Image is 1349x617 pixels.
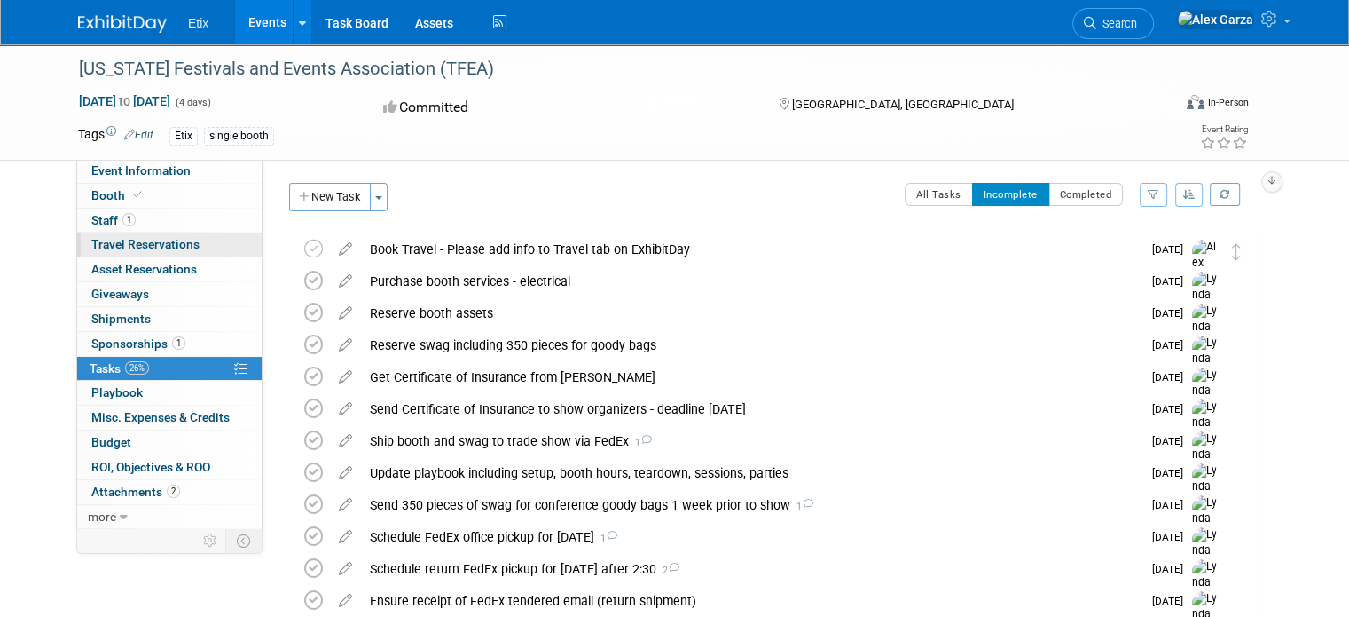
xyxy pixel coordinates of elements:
a: edit [330,497,361,513]
a: edit [330,433,361,449]
img: Lynda Garcia [1192,336,1219,399]
span: [DATE] [1152,371,1192,384]
a: Asset Reservations [77,257,262,281]
span: [DATE] [1152,467,1192,479]
a: Misc. Expenses & Credits [77,406,262,430]
span: more [88,510,116,524]
a: edit [330,465,361,481]
img: Lynda Garcia [1192,495,1219,558]
a: edit [330,273,361,289]
span: Tasks [90,361,149,376]
a: edit [330,593,361,609]
span: [DATE] [1152,307,1192,320]
img: ExhibitDay [78,15,167,33]
span: [DATE] [1152,339,1192,352]
a: Staff1 [77,209,262,233]
span: [DATE] [1152,595,1192,607]
a: Travel Reservations [77,233,262,257]
a: edit [330,369,361,385]
td: Personalize Event Tab Strip [195,529,226,552]
span: 1 [122,213,136,226]
td: Tags [78,125,153,146]
div: [US_STATE] Festivals and Events Association (TFEA) [73,53,1149,85]
div: Etix [169,127,198,146]
span: [DATE] [1152,563,1192,575]
span: Etix [188,16,208,30]
span: Shipments [91,312,151,326]
div: Purchase booth services - electrical [361,266,1141,297]
a: ROI, Objectives & ROO [77,455,262,479]
div: Event Rating [1200,125,1248,134]
span: 1 [790,501,813,512]
span: [DATE] [1152,531,1192,543]
div: single booth [204,127,274,146]
i: Booth reservation complete [133,190,142,200]
span: [DATE] [1152,499,1192,511]
div: Send 350 pieces of swag for conference goody bags 1 week prior to show [361,490,1141,520]
div: Send Certificate of Insurance to show organizers - deadline [DATE] [361,394,1141,424]
img: Lynda Garcia [1192,527,1219,590]
img: Lynda Garcia [1192,304,1219,367]
button: All Tasks [905,183,973,206]
span: Attachments [91,485,180,499]
span: [DATE] [DATE] [78,93,171,109]
div: Ship booth and swag to trade show via FedEx [361,426,1141,456]
span: Misc. Expenses & Credits [91,410,230,424]
div: Event Format [1076,92,1249,119]
span: [GEOGRAPHIC_DATA], [GEOGRAPHIC_DATA] [792,98,1014,111]
a: edit [330,561,361,577]
a: Giveaways [77,282,262,306]
span: ROI, Objectives & ROO [91,460,210,474]
img: Lynda Garcia [1192,463,1219,526]
span: [DATE] [1152,275,1192,288]
span: Asset Reservations [91,262,197,276]
img: Lynda Garcia [1192,431,1219,494]
td: Toggle Event Tabs [226,529,263,552]
img: Alex Garza [1192,240,1219,303]
a: Refresh [1210,183,1240,206]
a: Attachments2 [77,480,262,504]
a: edit [330,305,361,321]
div: Committed [378,92,750,123]
button: Incomplete [972,183,1049,206]
span: [DATE] [1152,435,1192,447]
span: Playbook [91,385,143,399]
div: Schedule FedEx office pickup for [DATE] [361,522,1141,552]
a: Shipments [77,307,262,331]
a: Search [1072,8,1154,39]
button: New Task [289,183,371,211]
a: Playbook [77,381,262,405]
span: Staff [91,213,136,227]
span: Budget [91,435,131,449]
div: Update playbook including setup, booth hours, teardown, sessions, parties [361,458,1141,488]
div: Reserve booth assets [361,298,1141,328]
span: 1 [629,437,652,448]
a: Tasks26% [77,357,262,381]
div: Get Certificate of Insurance from [PERSON_NAME] [361,362,1141,392]
span: 2 [656,565,679,576]
a: edit [330,529,361,545]
span: Sponsorships [91,336,185,351]
span: Event Information [91,163,191,178]
span: Booth [91,188,145,202]
span: (4 days) [174,97,211,108]
div: Schedule return FedEx pickup for [DATE] after 2:30 [361,554,1141,584]
div: Book Travel - Please add info to Travel tab on ExhibitDay [361,234,1141,265]
span: Search [1096,17,1137,30]
span: [DATE] [1152,403,1192,415]
a: edit [330,337,361,353]
a: edit [330,401,361,417]
span: 2 [167,485,180,498]
a: Sponsorships1 [77,332,262,356]
div: Ensure receipt of FedEx tendered email (return shipment) [361,586,1141,616]
img: Alex Garza [1177,10,1254,29]
a: more [77,505,262,529]
div: In-Person [1207,96,1249,109]
img: Lynda Garcia [1192,399,1219,463]
a: edit [330,241,361,257]
a: Budget [77,431,262,455]
span: [DATE] [1152,243,1192,256]
span: Travel Reservations [91,237,200,251]
span: Giveaways [91,287,149,301]
button: Completed [1048,183,1124,206]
